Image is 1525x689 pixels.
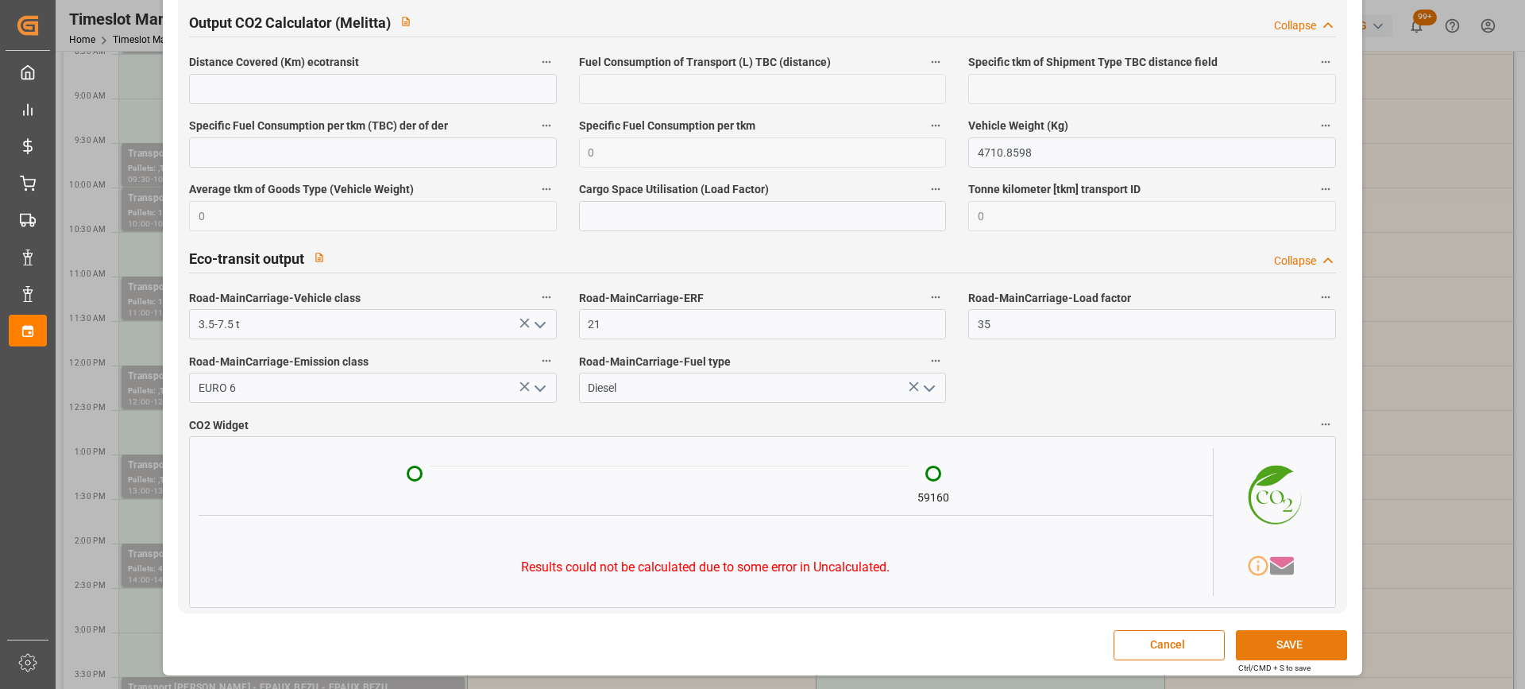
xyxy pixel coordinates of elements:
[579,118,755,134] span: Specific Fuel Consumption per tkm
[527,312,550,337] button: open menu
[1274,17,1316,34] div: Collapse
[1315,52,1336,72] button: Specific tkm of Shipment Type TBC distance field
[391,6,421,37] button: View description
[189,54,359,71] span: Distance Covered (Km) ecotransit
[1315,287,1336,308] button: Road-MainCarriage-Load factor
[579,354,731,370] span: Road-MainCarriage-Fuel type
[925,115,946,136] button: Specific Fuel Consumption per tkm
[925,52,946,72] button: Fuel Consumption of Transport (L) TBC (distance)
[968,118,1068,134] span: Vehicle Weight (Kg)
[1315,414,1336,435] button: CO2 Widget
[925,287,946,308] button: Road-MainCarriage-ERF
[1274,253,1316,269] div: Collapse
[189,118,448,134] span: Specific Fuel Consumption per tkm (TBC) der of der
[536,179,557,199] button: Average tkm of Goods Type (Vehicle Weight)
[1238,662,1311,674] div: Ctrl/CMD + S to save
[917,376,940,401] button: open menu
[917,490,949,506] div: 59160
[1315,115,1336,136] button: Vehicle Weight (Kg)
[189,12,391,33] h2: Output CO2 Calculator (Melitta)
[1315,179,1336,199] button: Tonne kilometer [tkm] transport ID
[189,181,414,198] span: Average tkm of Goods Type (Vehicle Weight)
[536,350,557,371] button: Road-MainCarriage-Emission class
[579,290,704,307] span: Road-MainCarriage-ERF
[968,290,1131,307] span: Road-MainCarriage-Load factor
[579,373,946,403] input: Type to search/select
[536,115,557,136] button: Specific Fuel Consumption per tkm (TBC) der of der
[536,287,557,308] button: Road-MainCarriage-Vehicle class
[1114,630,1225,660] button: Cancel
[968,181,1141,198] span: Tonne kilometer [tkm] transport ID
[925,179,946,199] button: Cargo Space Utilisation (Load Factor)
[579,181,769,198] span: Cargo Space Utilisation (Load Factor)
[189,309,556,339] input: Type to search/select
[189,373,556,403] input: Type to search/select
[925,350,946,371] button: Road-MainCarriage-Fuel type
[1214,448,1326,536] img: CO2
[189,290,361,307] span: Road-MainCarriage-Vehicle class
[189,417,249,434] span: CO2 Widget
[536,52,557,72] button: Distance Covered (Km) ecotransit
[1236,630,1347,660] button: SAVE
[304,242,334,273] button: View description
[189,354,369,370] span: Road-MainCarriage-Emission class
[968,54,1218,71] span: Specific tkm of Shipment Type TBC distance field
[527,376,550,401] button: open menu
[199,558,1213,577] p: Results could not be calculated due to some error in Uncalculated .
[579,54,831,71] span: Fuel Consumption of Transport (L) TBC (distance)
[189,248,304,269] h2: Eco-transit output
